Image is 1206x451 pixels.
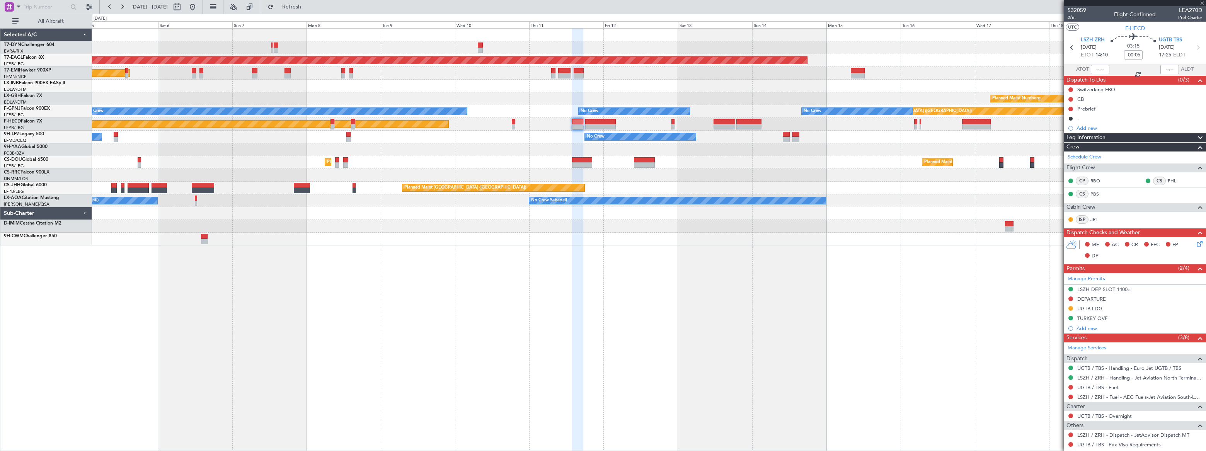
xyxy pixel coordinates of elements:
[1077,296,1106,302] div: DEPARTURE
[1153,177,1166,185] div: CS
[1090,177,1108,184] a: RBO
[1173,51,1186,59] span: ELDT
[924,157,1046,168] div: Planned Maint [GEOGRAPHIC_DATA] ([GEOGRAPHIC_DATA])
[4,170,20,175] span: CS-RRC
[1077,286,1130,293] div: LSZH DEP SLOT 1400z
[4,43,21,47] span: T7-DYN
[4,201,49,207] a: [PERSON_NAME]/QSA
[1090,191,1108,197] a: PBS
[4,125,24,131] a: LFPB/LBG
[531,195,567,206] div: No Crew Sabadell
[4,61,24,67] a: LFPB/LBG
[587,131,605,143] div: No Crew
[1151,241,1160,249] span: FFC
[1081,51,1094,59] span: ETOT
[1178,14,1202,21] span: Pref Charter
[1077,413,1132,419] a: UGTB / TBS - Overnight
[4,99,27,105] a: EDLW/DTM
[1112,241,1119,249] span: AC
[1077,384,1118,391] a: UGTB / TBS - Fuel
[1172,241,1178,249] span: FP
[4,81,19,85] span: LX-INB
[1092,241,1099,249] span: MF
[4,132,19,136] span: 9H-LPZ
[4,132,44,136] a: 9H-LPZLegacy 500
[1077,125,1202,131] div: Add new
[1066,228,1140,237] span: Dispatch Checks and Weather
[1049,21,1123,28] div: Thu 18
[4,106,20,111] span: F-GPNJ
[264,1,310,13] button: Refresh
[4,119,21,124] span: F-HECD
[1159,36,1182,44] span: UGTB TBS
[4,157,22,162] span: CS-DOU
[975,21,1049,28] div: Wed 17
[1077,106,1095,112] div: Prebrief
[1077,315,1107,322] div: TURKEY OVF
[4,176,28,182] a: DNMM/LOS
[1092,252,1099,260] span: DP
[1095,51,1108,59] span: 14:10
[94,15,107,22] div: [DATE]
[1077,86,1115,93] div: Switzerland FBO
[4,221,61,226] a: D-IMIMCessna Citation M2
[1066,421,1083,430] span: Others
[4,74,27,80] a: LFMN/NCE
[1077,374,1202,381] a: LSZH / ZRH - Handling - Jet Aviation North Terminal LSZH / ZRH
[1077,365,1181,371] a: UGTB / TBS - Handling - Euro Jet UGTB / TBS
[4,163,24,169] a: LFPB/LBG
[1076,66,1089,73] span: ATOT
[1178,264,1189,272] span: (2/4)
[84,21,158,28] div: Fri 5
[381,21,455,28] div: Tue 9
[4,138,26,143] a: LFMD/CEQ
[1066,334,1087,342] span: Services
[1077,96,1084,102] div: CB
[1081,36,1105,44] span: LSZH ZRH
[1168,177,1185,184] a: PHL
[1077,325,1202,332] div: Add new
[86,106,104,117] div: No Crew
[1066,24,1079,31] button: UTC
[4,145,21,149] span: 9H-YAA
[1090,216,1108,223] a: JRL
[1181,66,1194,73] span: ALDT
[9,15,84,27] button: All Aircraft
[4,183,47,187] a: CS-JHHGlobal 6000
[603,21,678,28] div: Fri 12
[4,81,65,85] a: LX-INBFalcon 900EX EASy II
[1178,6,1202,14] span: LEA270D
[4,234,24,238] span: 9H-CWM
[1077,305,1102,312] div: UGTB LDG
[4,48,23,54] a: EVRA/RIX
[1076,215,1088,224] div: ISP
[4,221,20,226] span: D-IMIM
[4,106,50,111] a: F-GPNJFalcon 900EX
[1076,190,1088,198] div: CS
[1066,76,1105,85] span: Dispatch To-Dos
[1178,76,1189,84] span: (0/3)
[1125,24,1145,32] span: F-HECD
[1077,115,1079,122] div: .
[1068,14,1086,21] span: 2/6
[1159,51,1171,59] span: 17:25
[4,189,24,194] a: LFPB/LBG
[992,93,1041,104] div: Planned Maint Nurnberg
[1068,6,1086,14] span: 532059
[4,94,21,98] span: LX-GBH
[4,68,19,73] span: T7-EMI
[307,21,381,28] div: Mon 8
[232,21,307,28] div: Sun 7
[1077,432,1189,438] a: LSZH / ZRH - Dispatch - JetAdvisor Dispatch MT
[455,21,529,28] div: Wed 10
[4,183,20,187] span: CS-JHH
[4,94,42,98] a: LX-GBHFalcon 7X
[4,55,44,60] a: T7-EAGLFalcon 8X
[131,3,168,10] span: [DATE] - [DATE]
[4,119,42,124] a: F-HECDFalcon 7X
[804,106,821,117] div: No Crew
[529,21,603,28] div: Thu 11
[4,43,55,47] a: T7-DYNChallenger 604
[1066,354,1088,363] span: Dispatch
[20,19,82,24] span: All Aircraft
